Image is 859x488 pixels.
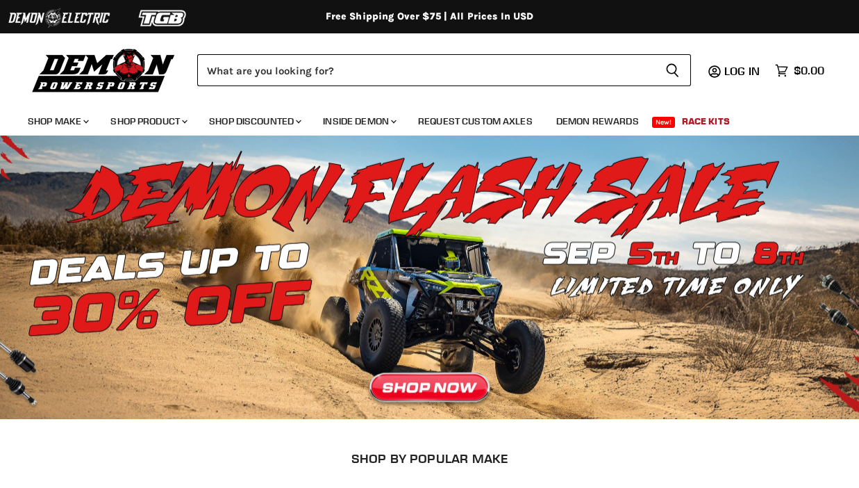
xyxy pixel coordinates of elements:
span: Log in [724,64,760,78]
a: $0.00 [768,60,831,81]
input: Search [197,54,654,86]
ul: Main menu [17,101,821,136]
a: Log in [718,65,768,77]
a: Shop Discounted [199,107,310,136]
a: Request Custom Axles [408,107,543,136]
a: Shop Make [17,107,97,136]
a: Race Kits [672,107,740,136]
a: Shop Product [100,107,196,136]
button: Search [654,54,691,86]
img: Demon Electric Logo 2 [7,5,111,31]
span: New! [652,117,676,128]
a: Demon Rewards [546,107,649,136]
h2: SHOP BY POPULAR MAKE [17,451,842,466]
span: $0.00 [794,64,824,77]
form: Product [197,54,691,86]
a: Inside Demon [312,107,405,136]
img: Demon Powersports [28,45,180,95]
img: TGB Logo 2 [111,5,215,31]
